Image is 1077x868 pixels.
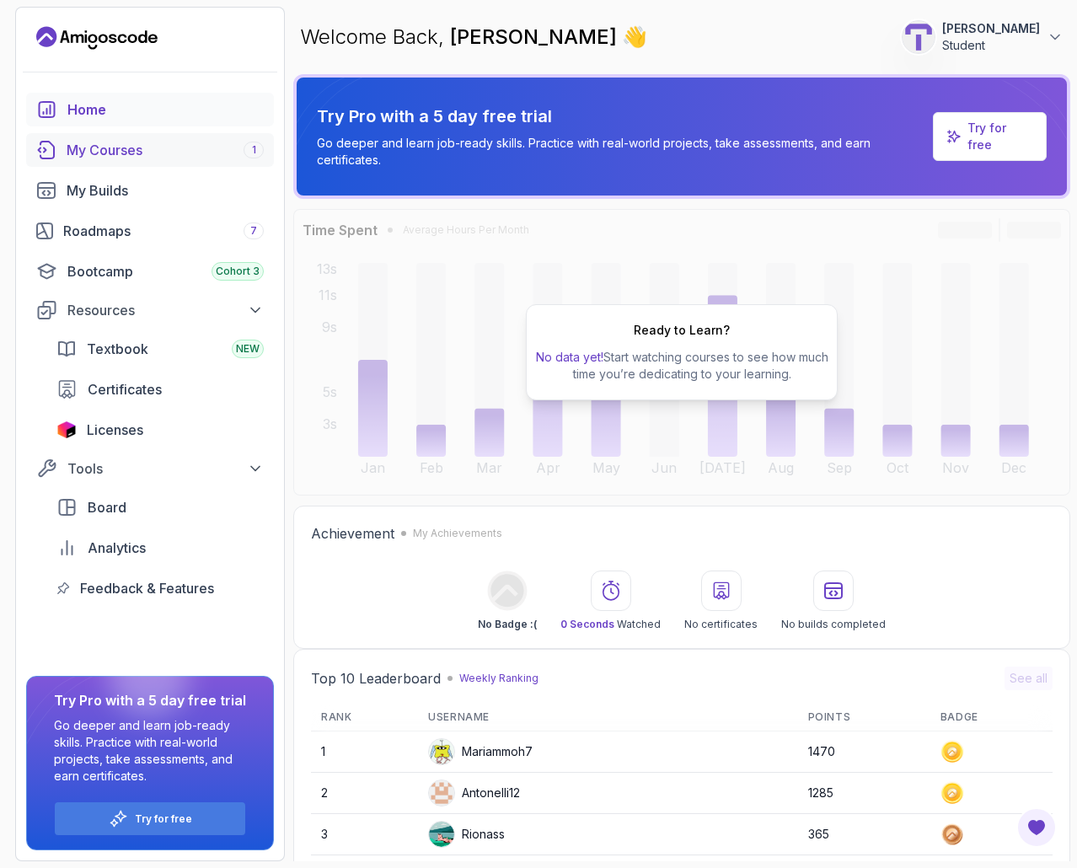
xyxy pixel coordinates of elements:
[135,812,192,826] a: Try for free
[1005,667,1053,690] button: See all
[533,349,830,383] p: Start watching courses to see how much time you’re dedicating to your learning.
[311,814,418,855] td: 3
[46,413,274,447] a: licenses
[634,322,730,339] h2: Ready to Learn?
[26,133,274,167] a: courses
[250,224,257,238] span: 7
[26,255,274,288] a: bootcamp
[459,672,538,685] p: Weekly Ranking
[622,24,647,51] span: 👋
[46,531,274,565] a: analytics
[798,773,930,814] td: 1285
[418,704,798,731] th: Username
[36,24,158,51] a: Landing page
[942,20,1040,37] p: [PERSON_NAME]
[67,140,264,160] div: My Courses
[536,350,603,364] span: No data yet!
[429,739,454,764] img: default monster avatar
[311,668,441,689] h2: Top 10 Leaderboard
[54,801,246,836] button: Try for free
[26,453,274,484] button: Tools
[67,180,264,201] div: My Builds
[67,458,264,479] div: Tools
[781,618,886,631] p: No builds completed
[88,538,146,558] span: Analytics
[902,20,1064,54] button: user profile image[PERSON_NAME]Student
[478,618,537,631] p: No Badge :(
[87,420,143,440] span: Licenses
[252,143,256,157] span: 1
[942,37,1040,54] p: Student
[428,780,520,806] div: Antonelli12
[26,93,274,126] a: home
[903,21,935,53] img: user profile image
[26,214,274,248] a: roadmaps
[26,174,274,207] a: builds
[311,731,418,773] td: 1
[80,578,214,598] span: Feedback & Features
[930,704,1053,731] th: Badge
[216,265,260,278] span: Cohort 3
[46,372,274,406] a: certificates
[311,704,418,731] th: Rank
[311,523,394,544] h2: Achievement
[798,731,930,773] td: 1470
[933,112,1047,161] a: Try for free
[88,379,162,399] span: Certificates
[87,339,148,359] span: Textbook
[428,738,533,765] div: Mariammoh7
[63,221,264,241] div: Roadmaps
[300,24,647,51] p: Welcome Back,
[684,618,758,631] p: No certificates
[1016,807,1057,848] button: Open Feedback Button
[967,120,1032,153] a: Try for free
[317,104,926,128] p: Try Pro with a 5 day free trial
[317,135,926,169] p: Go deeper and learn job-ready skills. Practice with real-world projects, take assessments, and ea...
[798,814,930,855] td: 365
[46,490,274,524] a: board
[67,261,264,281] div: Bootcamp
[560,618,614,630] span: 0 Seconds
[46,332,274,366] a: textbook
[798,704,930,731] th: Points
[26,295,274,325] button: Resources
[56,421,77,438] img: jetbrains icon
[311,773,418,814] td: 2
[450,24,622,49] span: [PERSON_NAME]
[54,717,246,785] p: Go deeper and learn job-ready skills. Practice with real-world projects, take assessments, and ea...
[429,780,454,806] img: user profile image
[67,99,264,120] div: Home
[46,571,274,605] a: feedback
[560,618,661,631] p: Watched
[428,821,505,848] div: Rionass
[429,822,454,847] img: user profile image
[236,342,260,356] span: NEW
[413,527,502,540] p: My Achievements
[88,497,126,517] span: Board
[67,300,264,320] div: Resources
